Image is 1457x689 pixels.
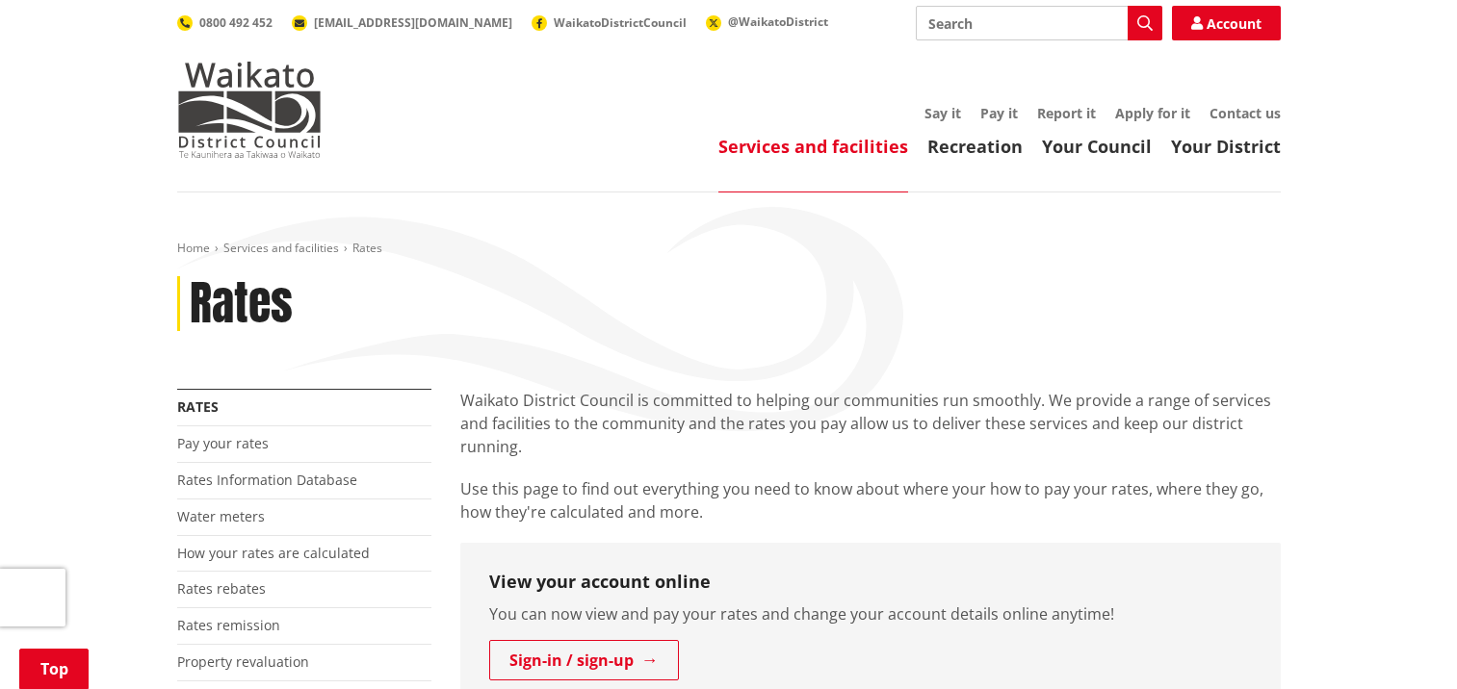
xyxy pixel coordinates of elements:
[190,276,293,332] h1: Rates
[314,14,512,31] span: [EMAIL_ADDRESS][DOMAIN_NAME]
[728,13,828,30] span: @WaikatoDistrict
[1042,135,1152,158] a: Your Council
[352,240,382,256] span: Rates
[19,649,89,689] a: Top
[177,579,266,598] a: Rates rebates
[980,104,1018,122] a: Pay it
[718,135,908,158] a: Services and facilities
[223,240,339,256] a: Services and facilities
[1172,6,1281,40] a: Account
[177,14,273,31] a: 0800 492 452
[554,14,687,31] span: WaikatoDistrictCouncil
[460,477,1281,523] p: Use this page to find out everything you need to know about where your how to pay your rates, whe...
[489,572,1252,593] h3: View your account online
[924,104,961,122] a: Say it
[489,602,1252,625] p: You can now view and pay your rates and change your account details online anytime!
[1210,104,1281,122] a: Contact us
[177,471,357,489] a: Rates Information Database
[460,389,1281,458] p: Waikato District Council is committed to helping our communities run smoothly. We provide a range...
[177,507,265,525] a: Water meters
[177,62,322,158] img: Waikato District Council - Te Kaunihera aa Takiwaa o Waikato
[177,616,280,634] a: Rates remission
[177,434,269,452] a: Pay your rates
[292,14,512,31] a: [EMAIL_ADDRESS][DOMAIN_NAME]
[177,240,210,256] a: Home
[1115,104,1190,122] a: Apply for it
[199,14,273,31] span: 0800 492 452
[177,544,370,562] a: How your rates are calculated
[927,135,1023,158] a: Recreation
[916,6,1162,40] input: Search input
[177,241,1281,257] nav: breadcrumb
[706,13,828,30] a: @WaikatoDistrict
[489,640,679,680] a: Sign-in / sign-up
[1171,135,1281,158] a: Your District
[532,14,687,31] a: WaikatoDistrictCouncil
[1037,104,1096,122] a: Report it
[177,397,219,416] a: Rates
[177,652,309,671] a: Property revaluation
